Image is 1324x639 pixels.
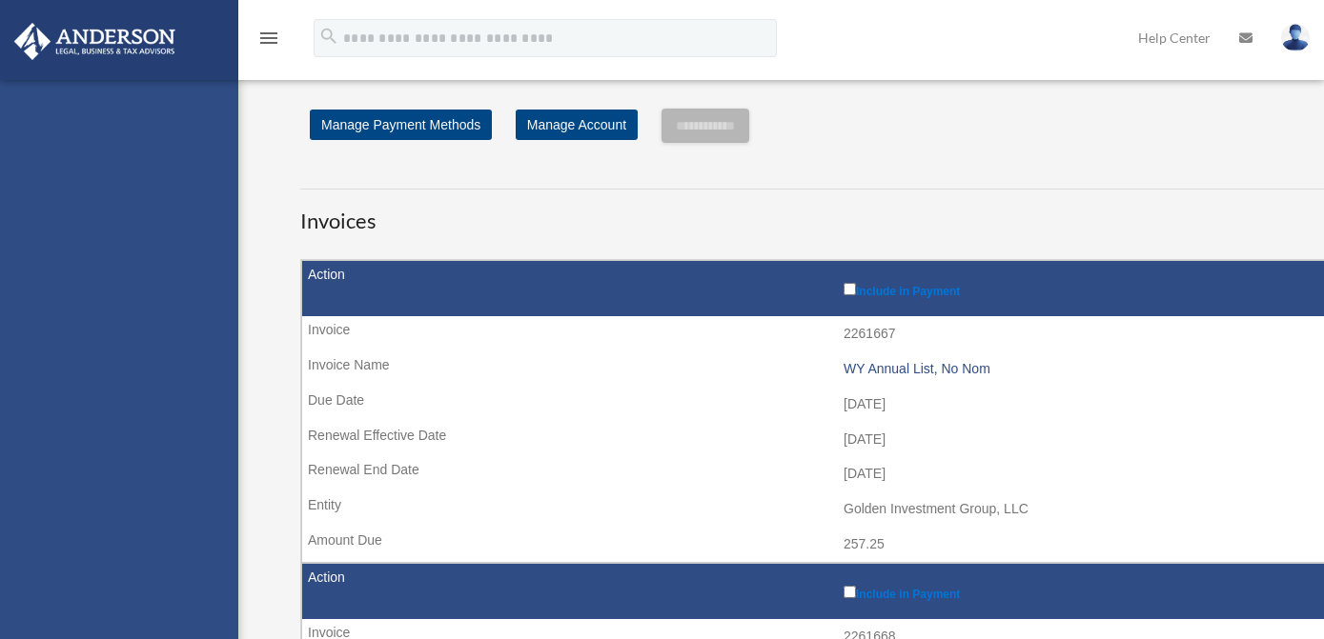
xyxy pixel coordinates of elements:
i: search [318,26,339,47]
input: Include in Payment [844,283,856,295]
input: Include in Payment [844,586,856,598]
i: menu [257,27,280,50]
a: Manage Account [516,110,638,140]
img: Anderson Advisors Platinum Portal [9,23,181,60]
img: User Pic [1281,24,1310,51]
a: menu [257,33,280,50]
a: Manage Payment Methods [310,110,492,140]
